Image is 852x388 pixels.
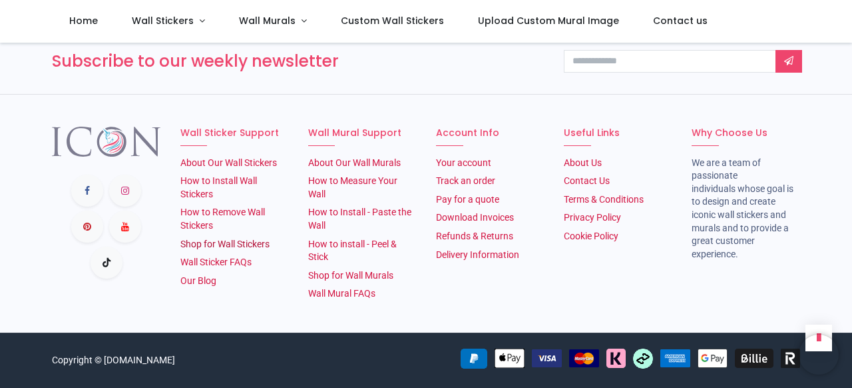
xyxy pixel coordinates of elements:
a: Wall Sticker FAQs [180,257,252,267]
h6: Useful Links [564,127,672,140]
a: How to Install - Paste the Wall [308,207,411,231]
img: PayPal [461,349,487,369]
li: We are a team of passionate individuals whose goal is to design and create iconic wall stickers a... [692,157,799,261]
a: Copyright © [DOMAIN_NAME] [52,355,175,365]
img: Afterpay Clearpay [633,349,653,369]
img: Klarna [606,349,626,368]
a: Shop for Wall Murals [308,270,393,281]
a: About Us​ [564,157,602,168]
a: About Our Wall Stickers [180,157,277,168]
a: How to Remove Wall Stickers [180,207,265,231]
h6: Wall Mural Support [308,127,416,140]
h6: Account Info [436,127,544,140]
span: Wall Murals [239,14,296,27]
span: Contact us [653,14,708,27]
img: Revolut Pay [781,349,800,368]
img: Apple Pay [495,349,525,368]
a: Delivery Information [436,249,519,260]
a: Your account [436,157,491,168]
a: How to install - Peel & Stick [308,239,397,263]
img: MasterCard [569,349,599,367]
a: Wall Mural FAQs [308,288,375,299]
iframe: Brevo live chat [799,335,839,375]
h3: Subscribe to our weekly newsletter [52,50,544,73]
img: Billie [735,349,773,368]
img: American Express [660,349,690,367]
a: Track an order [436,175,495,186]
span: Wall Stickers [132,14,194,27]
h6: Why Choose Us [692,127,799,140]
h6: Wall Sticker Support [180,127,288,140]
a: Cookie Policy [564,231,618,241]
a: Our Blog [180,275,216,286]
a: Pay for a quote [436,194,499,205]
a: Shop for Wall Stickers [180,239,270,249]
img: VISA [532,349,562,367]
a: Privacy Policy [564,212,621,223]
a: Download Invoices [436,212,514,223]
a: Contact Us [564,175,610,186]
a: How to Measure Your Wall [308,175,397,199]
span: Home [69,14,98,27]
span: Upload Custom Mural Image [478,14,619,27]
a: Terms & Conditions [564,194,644,205]
span: Custom Wall Stickers [341,14,444,27]
img: Google Pay [698,349,728,368]
a: About Our Wall Murals [308,157,401,168]
a: How to Install Wall Stickers [180,175,257,199]
a: Refunds & Returns [436,231,513,241]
